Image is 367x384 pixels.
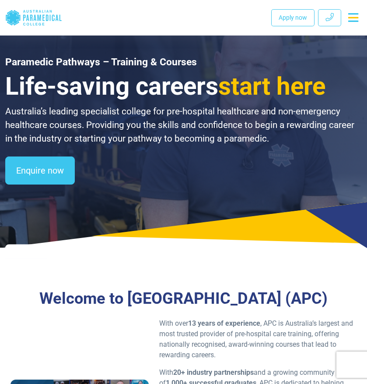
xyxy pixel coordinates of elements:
strong: 20+ industry partnerships [173,368,254,377]
p: Australia’s leading specialist college for pre-hospital healthcare and non-emergency healthcare c... [5,105,362,146]
button: Toggle navigation [345,10,362,25]
p: With over , APC is Australia’s largest and most trusted provider of pre-hospital care training, o... [159,318,357,360]
strong: 13 years of experience [188,319,260,327]
span: start here [218,72,325,101]
a: Enquire now [5,156,75,185]
h3: Welcome to [GEOGRAPHIC_DATA] (APC) [10,289,357,308]
h1: Paramedic Pathways – Training & Courses [5,56,362,68]
a: Australian Paramedical College [5,4,62,32]
a: Apply now [271,9,315,26]
h3: Life-saving careers [5,72,362,102]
